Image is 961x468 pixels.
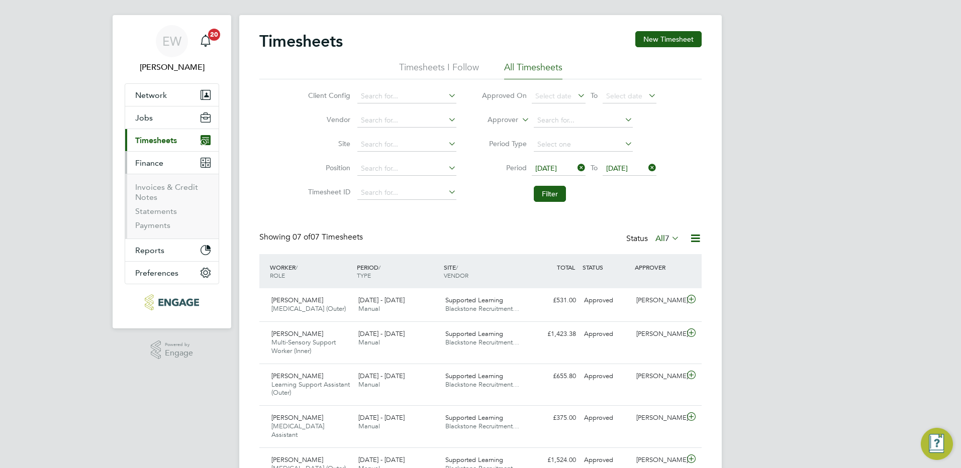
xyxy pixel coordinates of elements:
span: Select date [535,91,571,100]
div: [PERSON_NAME] [632,292,685,309]
div: £655.80 [528,368,580,385]
a: EW[PERSON_NAME] [125,25,219,73]
span: Jobs [135,113,153,123]
span: Blackstone Recruitment… [445,380,519,389]
span: [DATE] - [DATE] [358,413,405,422]
span: [DATE] - [DATE] [358,329,405,338]
span: Blackstone Recruitment… [445,304,519,313]
label: All [655,233,680,244]
span: ROLE [270,271,285,279]
span: [DATE] [535,164,557,173]
label: Approver [473,115,518,125]
div: £1,423.38 [528,326,580,342]
div: Approved [580,368,632,385]
span: Learning Support Assistant (Outer) [271,380,350,397]
button: Finance [125,152,219,174]
span: [DATE] - [DATE] [358,296,405,304]
span: / [378,263,380,271]
a: Statements [135,206,177,216]
span: / [296,263,298,271]
button: Engage Resource Center [921,428,953,460]
span: [PERSON_NAME] [271,329,323,338]
input: Search for... [357,113,456,128]
span: 7 [665,233,669,244]
div: STATUS [580,258,632,276]
a: Powered byEngage [151,340,194,360]
li: All Timesheets [504,61,562,79]
input: Search for... [357,138,456,152]
span: 07 Timesheets [293,232,363,242]
div: [PERSON_NAME] [632,410,685,426]
div: PERIOD [354,258,441,284]
span: Manual [358,304,380,313]
label: Vendor [305,115,350,124]
span: To [588,89,601,102]
a: Payments [135,220,170,230]
input: Search for... [357,89,456,103]
span: Ella Wratten [125,61,219,73]
a: 20 [196,25,216,57]
span: Manual [358,338,380,346]
span: Supported Learning [445,455,503,464]
div: Status [626,232,682,246]
span: Powered by [165,340,193,349]
span: Manual [358,380,380,389]
span: Preferences [135,268,178,278]
input: Search for... [357,162,456,176]
label: Position [305,163,350,172]
div: £375.00 [528,410,580,426]
span: [PERSON_NAME] [271,455,323,464]
div: WORKER [267,258,354,284]
span: [DATE] - [DATE] [358,372,405,380]
input: Search for... [357,186,456,200]
button: Filter [534,186,566,202]
label: Client Config [305,91,350,100]
span: Supported Learning [445,372,503,380]
span: [MEDICAL_DATA] Assistant [271,422,324,439]
label: Site [305,139,350,148]
span: / [456,263,458,271]
label: Timesheet ID [305,187,350,196]
span: To [588,161,601,174]
div: Approved [580,410,632,426]
div: Approved [580,292,632,309]
a: Go to home page [125,294,219,310]
span: Supported Learning [445,296,503,304]
div: APPROVER [632,258,685,276]
span: 20 [208,29,220,41]
div: [PERSON_NAME] [632,368,685,385]
div: £531.00 [528,292,580,309]
button: Timesheets [125,129,219,151]
button: New Timesheet [635,31,702,47]
button: Jobs [125,106,219,129]
span: Manual [358,422,380,430]
input: Select one [534,138,633,152]
span: Timesheets [135,136,177,145]
span: Supported Learning [445,413,503,422]
span: 07 of [293,232,311,242]
span: Select date [606,91,642,100]
span: Reports [135,246,164,255]
span: [PERSON_NAME] [271,296,323,304]
input: Search for... [534,113,633,128]
span: TYPE [357,271,371,279]
span: EW [162,35,181,48]
button: Network [125,84,219,106]
span: VENDOR [444,271,468,279]
h2: Timesheets [259,31,343,51]
label: Period [482,163,527,172]
label: Approved On [482,91,527,100]
button: Preferences [125,262,219,284]
div: [PERSON_NAME] [632,326,685,342]
span: Supported Learning [445,329,503,338]
nav: Main navigation [113,15,231,328]
span: [PERSON_NAME] [271,413,323,422]
span: Network [135,90,167,100]
span: [PERSON_NAME] [271,372,323,380]
span: Blackstone Recruitment… [445,422,519,430]
span: Finance [135,158,163,168]
li: Timesheets I Follow [399,61,479,79]
button: Reports [125,239,219,261]
div: Showing [259,232,365,243]
span: Blackstone Recruitment… [445,338,519,346]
